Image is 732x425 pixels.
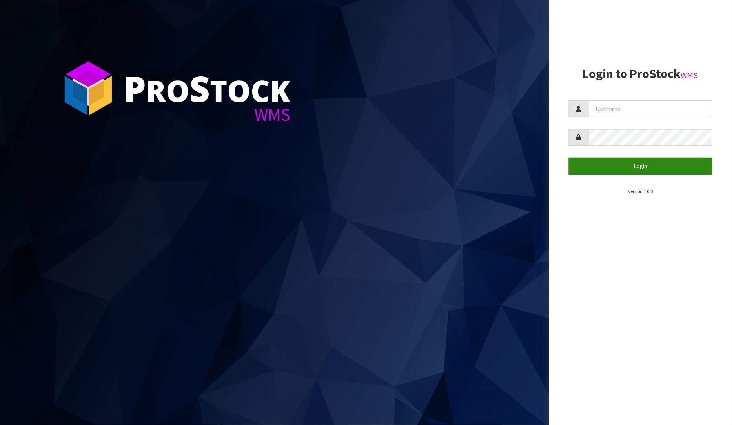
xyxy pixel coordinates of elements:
[189,64,210,112] span: S
[569,158,713,174] button: Login
[628,188,653,194] small: Version 1.0.0
[681,70,698,80] small: WMS
[569,67,713,81] h2: Login to ProStock
[124,71,290,106] div: ro tock
[59,59,118,118] img: ProStock Cube
[124,64,146,112] span: P
[588,100,713,117] input: Username
[124,106,290,124] div: WMS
